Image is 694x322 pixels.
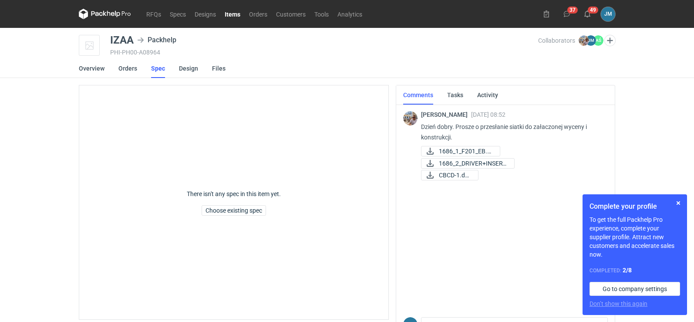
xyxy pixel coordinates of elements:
button: Choose existing spec [202,205,266,216]
button: JM [601,7,615,21]
a: Tools [310,9,333,19]
img: Michał Palasek [579,35,589,46]
a: Go to company settings [590,282,680,296]
div: 1686_2_DRIVER+INSERT_E.pdf [421,158,508,169]
a: Activity [477,85,498,105]
a: Specs [165,9,190,19]
button: Don’t show this again [590,299,647,308]
p: Dzień dobry. Prosze o przesłanie siatki do załaczonej wyceny i konstrukcji. [421,122,601,142]
img: Michał Palasek [403,111,418,125]
button: Skip for now [673,198,684,208]
div: Completed: [590,266,680,275]
p: To get the full Packhelp Pro experience, complete your supplier profile. Attract new customers an... [590,215,680,259]
div: Joanna Myślak [601,7,615,21]
a: Design [179,59,198,78]
span: 1686_2_DRIVER+INSERT... [439,159,507,168]
a: RFQs [142,9,165,19]
a: Items [220,9,245,19]
a: Comments [403,85,433,105]
span: [PERSON_NAME] [421,111,471,118]
div: IZAA [110,35,134,45]
a: Analytics [333,9,367,19]
span: 1686_1_F201_EB.pdf [439,146,493,156]
a: 1686_2_DRIVER+INSERT... [421,158,515,169]
a: CBCD-1.docx [421,170,478,180]
a: Tasks [447,85,463,105]
figcaption: JM [586,35,596,46]
div: PHI-PH00-A08964 [110,49,538,56]
span: [DATE] 08:52 [471,111,505,118]
h1: Complete your profile [590,201,680,212]
div: Packhelp [137,35,176,45]
strong: 2 / 8 [623,267,632,274]
span: Choose existing spec [206,207,262,214]
a: Designs [190,9,220,19]
button: Edit collaborators [604,35,616,46]
figcaption: AŚ [593,35,603,46]
span: Collaborators [538,37,575,44]
svg: Packhelp Pro [79,9,131,19]
p: There isn't any spec in this item yet. [187,190,281,198]
a: Orders [118,59,137,78]
a: Spec [151,59,165,78]
a: Orders [245,9,272,19]
span: CBCD-1.docx [439,170,471,180]
a: Customers [272,9,310,19]
a: 1686_1_F201_EB.pdf [421,146,500,156]
button: 49 [580,7,594,21]
a: Files [212,59,226,78]
a: Overview [79,59,104,78]
button: 37 [560,7,574,21]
